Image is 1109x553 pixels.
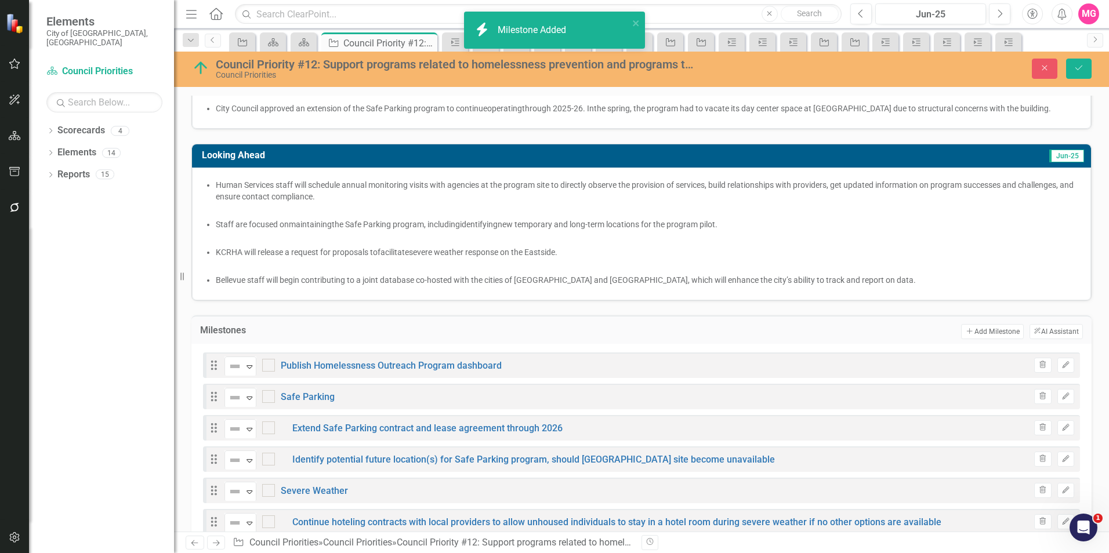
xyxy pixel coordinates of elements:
[632,16,640,30] button: close
[46,92,162,112] input: Search Below...
[797,9,822,18] span: Search
[216,71,696,79] div: Council Priorities
[879,8,982,21] div: Jun-25
[487,104,522,113] span: operating
[281,485,348,496] a: Severe Weather
[1049,104,1051,113] span: .
[332,220,460,229] span: the Safe Parking program, including
[875,3,986,24] button: Jun-25
[96,170,114,180] div: 15
[235,4,842,24] input: Search ClearPoint...
[281,391,335,402] a: Safe Parking
[522,104,594,113] span: through 2025-26. In
[216,104,487,113] span: City Council approved an extension of the Safe Parking program to continue
[111,126,129,136] div: 4
[594,104,1049,113] span: the spring, the program had to vacate its day center space at [GEOGRAPHIC_DATA] due to structural...
[202,150,765,161] h3: Looking Ahead
[1093,514,1103,523] span: 1
[46,65,162,78] a: Council Priorities
[216,248,378,257] span: KCRHA will release a request for proposals to
[6,13,26,33] img: ClearPoint Strategy
[216,180,1074,201] span: Human Services staff will schedule annual monitoring visits with agencies at the program site to ...
[961,324,1023,339] button: Add Milestone
[102,148,121,158] div: 14
[289,220,332,229] span: maintaining
[281,360,502,371] a: Publish Homelessness Outreach Program dashboard
[292,423,563,434] a: Extend Safe Parking contract and lease agreement through 2026
[1030,324,1083,339] button: AI Assistant
[460,220,498,229] span: identifying
[228,359,242,373] img: Not Defined
[781,6,839,22] button: Search
[343,36,434,50] div: Council Priority #12: Support programs related to homelessness prevention and programs that help ...
[46,28,162,48] small: City of [GEOGRAPHIC_DATA], [GEOGRAPHIC_DATA]
[292,454,775,465] a: Identify potential future location(s) for Safe Parking program, should [GEOGRAPHIC_DATA] site bec...
[397,537,1024,548] div: Council Priority #12: Support programs related to homelessness prevention and programs that help ...
[216,275,916,285] span: Bellevue staff will begin contributing to a joint database co-hosted with the cities of [GEOGRAPH...
[498,24,569,37] div: Milestone Added
[292,516,941,527] a: Continue hoteling contracts with local providers to allow unhoused individuals to stay in a hotel...
[1078,3,1099,24] button: MG
[323,537,392,548] a: Council Priorities
[228,516,242,530] img: Not Defined
[498,220,717,229] span: new temporary and long-term locations for the program pilot.
[228,391,242,405] img: Not Defined
[216,220,289,229] span: Staff are focused on
[1070,514,1097,541] iframe: Intercom live chat
[228,485,242,499] img: Not Defined
[191,59,210,77] img: On Track
[216,58,696,71] div: Council Priority #12: Support programs related to homelessness prevention and programs that help ...
[57,124,105,137] a: Scorecards
[233,536,633,550] div: » »
[228,422,242,436] img: Not Defined
[378,248,409,257] span: facilitate
[228,453,242,467] img: Not Defined
[1049,150,1084,162] span: Jun-25
[46,14,162,28] span: Elements
[57,146,96,159] a: Elements
[57,168,90,181] a: Reports
[409,248,557,257] span: severe weather response on the Eastside.
[249,537,318,548] a: Council Priorities
[200,325,441,336] h3: Milestones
